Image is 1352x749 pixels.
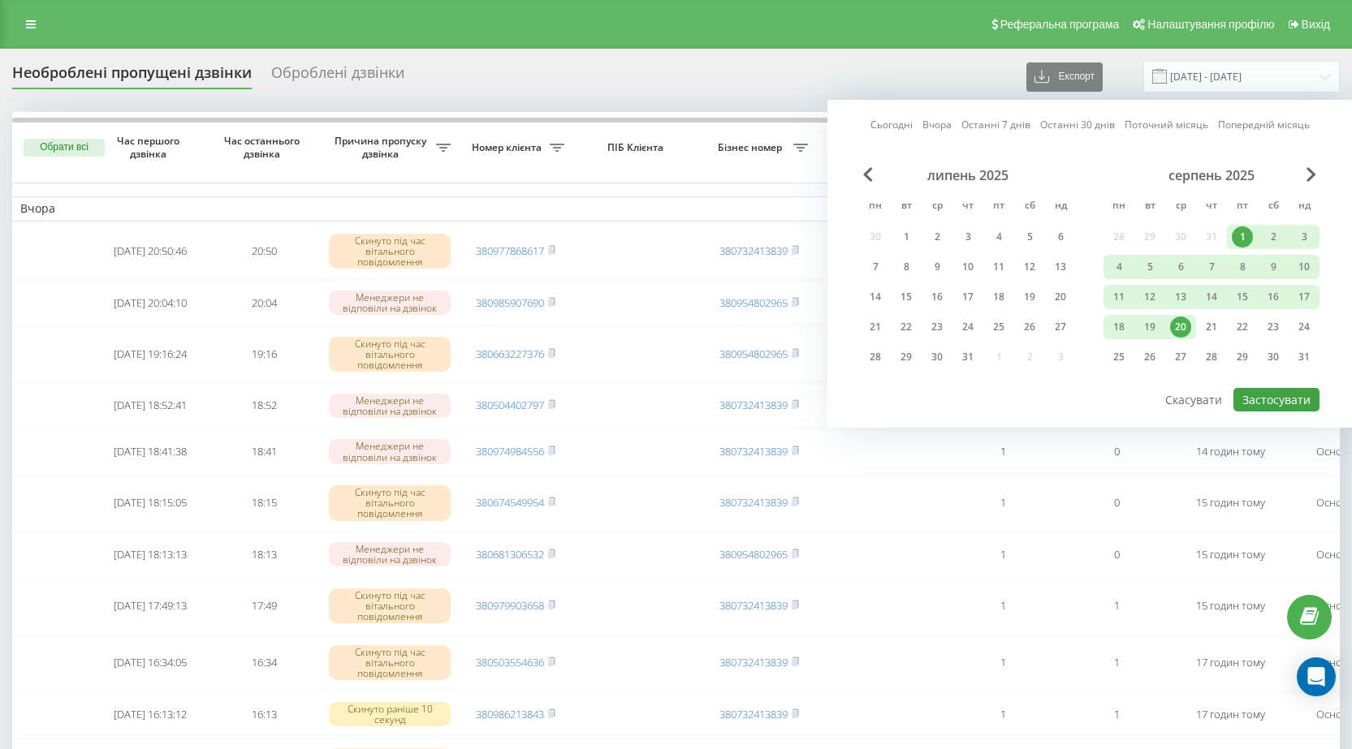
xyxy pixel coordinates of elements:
a: 380732413839 [719,398,788,412]
td: 1 [946,579,1060,633]
abbr: вівторок [894,195,918,219]
div: пт 1 серп 2025 р. [1227,225,1258,249]
div: 7 [865,256,886,278]
td: 1 [946,476,1060,530]
a: 380504402797 [476,398,544,412]
div: пн 18 серп 2025 р. [1104,315,1134,339]
div: 24 [957,316,978,338]
div: 5 [1019,226,1040,248]
div: 1 [896,226,917,248]
div: нд 3 серп 2025 р. [1289,225,1320,249]
div: 30 [1263,347,1284,368]
div: Оброблені дзвінки [271,64,404,89]
td: 20:04 [207,282,321,325]
td: [DATE] 18:52:41 [93,384,207,427]
button: Скасувати [1156,388,1231,411]
div: пт 18 лип 2025 р. [983,285,1014,309]
td: 0 [1060,533,1173,576]
button: Застосувати [1233,388,1320,411]
div: пн 14 лип 2025 р. [860,285,891,309]
a: 380977868617 [476,243,544,258]
a: Вчора [922,117,952,132]
div: 2 [927,226,948,248]
div: чт 28 серп 2025 р. [1196,345,1227,369]
div: 27 [1050,316,1071,338]
abbr: четвер [956,195,980,219]
span: Вихід [1302,18,1330,31]
button: Обрати всі [24,139,105,157]
div: пт 22 серп 2025 р. [1227,315,1258,339]
span: Налаштування профілю [1147,18,1274,31]
div: 7 [1201,256,1222,278]
a: 380986213843 [476,707,544,721]
div: ср 13 серп 2025 р. [1165,285,1196,309]
div: пн 21 лип 2025 р. [860,315,891,339]
a: Останні 7 днів [961,117,1030,132]
abbr: четвер [1199,195,1224,219]
div: вт 1 лип 2025 р. [891,225,922,249]
div: ср 9 лип 2025 р. [922,255,952,279]
td: 1 [946,636,1060,690]
span: Next Month [1307,167,1316,182]
div: Скинуто під час вітального повідомлення [329,485,451,521]
div: ср 20 серп 2025 р. [1165,315,1196,339]
span: Співробітник [824,141,923,154]
div: 14 [1201,286,1222,308]
div: пн 7 лип 2025 р. [860,255,891,279]
a: 380732413839 [719,655,788,669]
a: 380732413839 [719,495,788,510]
div: 4 [1108,256,1130,278]
span: Бізнес номер [711,141,793,154]
div: сб 19 лип 2025 р. [1014,285,1045,309]
div: 27 [1170,347,1191,368]
div: 15 [896,286,917,308]
div: 13 [1170,286,1191,308]
td: [DATE] 17:49:13 [93,579,207,633]
td: [DATE] 19:16:24 [93,327,207,381]
div: вт 29 лип 2025 р. [891,345,922,369]
div: 25 [988,316,1009,338]
div: нд 13 лип 2025 р. [1045,255,1076,279]
div: липень 2025 [860,167,1076,183]
div: 12 [1019,256,1040,278]
td: [DATE] 18:13:13 [93,533,207,576]
div: нд 20 лип 2025 р. [1045,285,1076,309]
div: вт 26 серп 2025 р. [1134,345,1165,369]
abbr: субота [1017,195,1042,219]
div: 6 [1170,256,1191,278]
a: Попередній місяць [1218,117,1310,132]
div: сб 2 серп 2025 р. [1258,225,1289,249]
td: 16:34 [207,636,321,690]
div: пт 25 лип 2025 р. [983,315,1014,339]
div: 26 [1019,316,1040,338]
div: 8 [1232,256,1253,278]
div: вт 8 лип 2025 р. [891,255,922,279]
td: 18:52 [207,384,321,427]
a: 380985907690 [476,295,544,310]
div: ср 30 лип 2025 р. [922,345,952,369]
div: чт 7 серп 2025 р. [1196,255,1227,279]
div: пт 11 лип 2025 р. [983,255,1014,279]
div: ср 2 лип 2025 р. [922,225,952,249]
a: 380681306532 [476,547,544,562]
div: 25 [1108,347,1130,368]
div: чт 10 лип 2025 р. [952,255,983,279]
div: пн 25 серп 2025 р. [1104,345,1134,369]
abbr: п’ятниця [987,195,1011,219]
div: 1 [1232,226,1253,248]
a: 380732413839 [719,598,788,613]
div: 9 [1263,256,1284,278]
div: нд 24 серп 2025 р. [1289,315,1320,339]
div: вт 22 лип 2025 р. [891,315,922,339]
div: Менеджери не відповіли на дзвінок [329,439,451,463]
div: 28 [1201,347,1222,368]
div: 11 [1108,286,1130,308]
div: 11 [988,256,1009,278]
td: 1 [946,430,1060,473]
a: Поточний місяць [1125,117,1208,132]
div: 10 [957,256,978,278]
div: сб 12 лип 2025 р. [1014,255,1045,279]
td: 15 годин тому [1173,476,1287,530]
div: чт 14 серп 2025 р. [1196,285,1227,309]
div: 20 [1170,316,1191,338]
